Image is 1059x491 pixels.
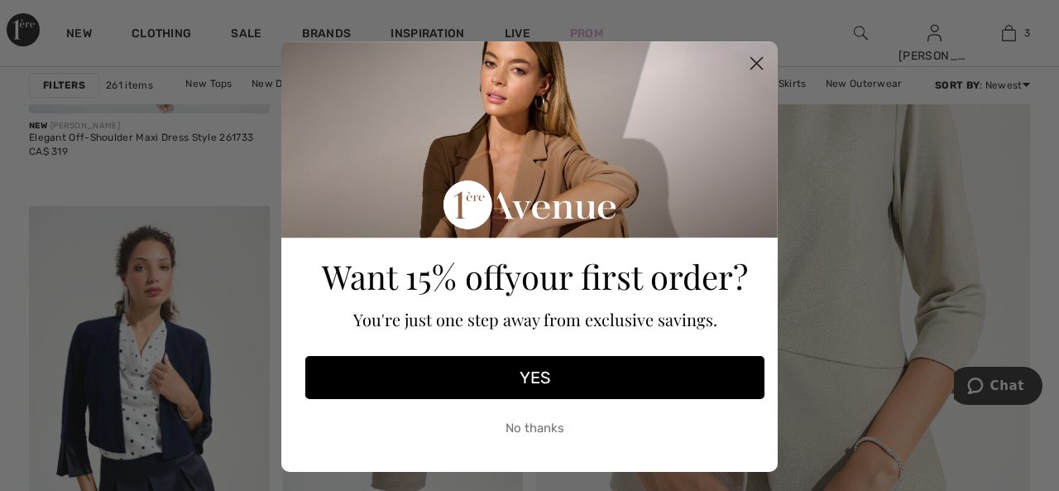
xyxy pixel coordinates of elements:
[353,308,717,330] span: You're just one step away from exclusive savings.
[305,407,764,449] button: No thanks
[305,356,764,399] button: YES
[36,12,70,26] span: Chat
[322,254,505,298] span: Want 15% off
[742,49,771,78] button: Close dialog
[505,254,748,298] span: your first order?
